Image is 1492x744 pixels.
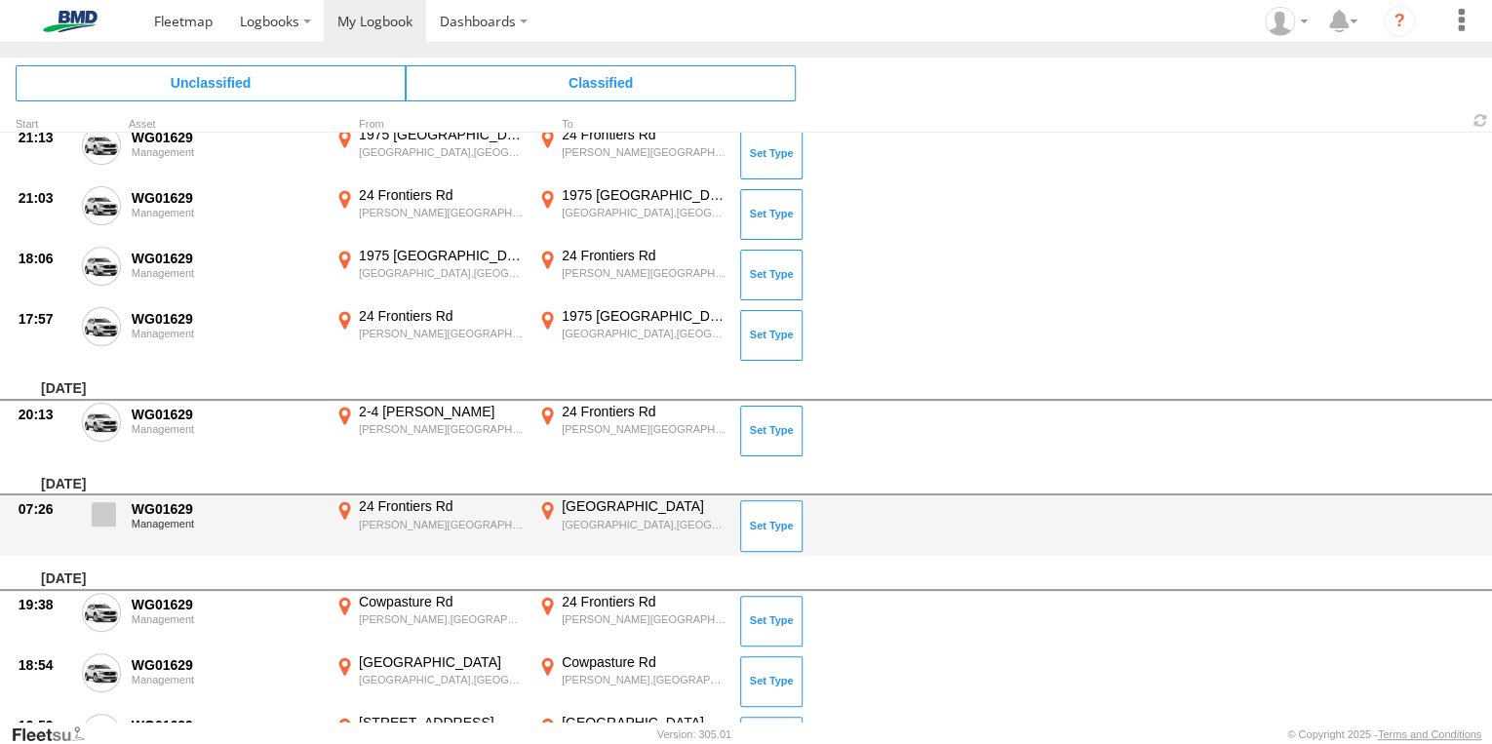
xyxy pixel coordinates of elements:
[332,307,527,364] label: Click to View Event Location
[562,206,726,219] div: [GEOGRAPHIC_DATA],[GEOGRAPHIC_DATA]
[19,189,71,207] div: 21:03
[359,612,524,626] div: [PERSON_NAME],[GEOGRAPHIC_DATA]
[562,612,726,626] div: [PERSON_NAME][GEOGRAPHIC_DATA],[GEOGRAPHIC_DATA]
[740,189,803,240] button: Click to Set
[534,120,729,130] div: To
[534,403,729,459] label: Click to View Event Location
[562,673,726,686] div: [PERSON_NAME],[GEOGRAPHIC_DATA]
[16,65,406,100] span: Click to view Unclassified Trips
[1384,6,1415,37] i: ?
[562,518,726,531] div: [GEOGRAPHIC_DATA],[GEOGRAPHIC_DATA]
[132,406,321,423] div: WG01629
[359,518,524,531] div: [PERSON_NAME][GEOGRAPHIC_DATA],[GEOGRAPHIC_DATA]
[129,120,324,130] div: Asset
[359,266,524,280] div: [GEOGRAPHIC_DATA],[GEOGRAPHIC_DATA]
[534,186,729,243] label: Click to View Event Location
[132,189,321,207] div: WG01629
[1287,728,1481,740] div: © Copyright 2025 -
[132,596,321,613] div: WG01629
[740,406,803,456] button: Click to Set
[132,674,321,685] div: Management
[562,327,726,340] div: [GEOGRAPHIC_DATA],[GEOGRAPHIC_DATA]
[562,126,726,143] div: 24 Frontiers Rd
[16,120,74,130] div: Click to Sort
[740,500,803,551] button: Click to Set
[359,497,524,515] div: 24 Frontiers Rd
[132,656,321,674] div: WG01629
[19,717,71,734] div: 12:59
[359,673,524,686] div: [GEOGRAPHIC_DATA],[GEOGRAPHIC_DATA]
[406,65,796,100] span: Click to view Classified Trips
[359,126,524,143] div: 1975 [GEOGRAPHIC_DATA]
[562,593,726,610] div: 24 Frontiers Rd
[1378,728,1481,740] a: Terms and Conditions
[132,310,321,328] div: WG01629
[359,403,524,420] div: 2-4 [PERSON_NAME]
[19,250,71,267] div: 18:06
[657,728,731,740] div: Version: 305.01
[332,120,527,130] div: From
[562,653,726,671] div: Cowpasture Rd
[562,403,726,420] div: 24 Frontiers Rd
[132,129,321,146] div: WG01629
[132,613,321,625] div: Management
[11,724,100,744] a: Visit our Website
[132,423,321,435] div: Management
[359,327,524,340] div: [PERSON_NAME][GEOGRAPHIC_DATA],[GEOGRAPHIC_DATA]
[332,126,527,182] label: Click to View Event Location
[332,497,527,554] label: Click to View Event Location
[740,596,803,646] button: Click to Set
[132,328,321,339] div: Management
[740,250,803,300] button: Click to Set
[534,497,729,554] label: Click to View Event Location
[332,653,527,710] label: Click to View Event Location
[562,714,726,731] div: [GEOGRAPHIC_DATA]
[359,653,524,671] div: [GEOGRAPHIC_DATA]
[132,518,321,529] div: Management
[332,403,527,459] label: Click to View Event Location
[20,11,121,32] img: bmd-logo.svg
[1258,7,1315,36] div: Arun Ghatge
[359,247,524,264] div: 1975 [GEOGRAPHIC_DATA]
[132,146,321,158] div: Management
[359,186,524,204] div: 24 Frontiers Rd
[332,186,527,243] label: Click to View Event Location
[359,422,524,436] div: [PERSON_NAME][GEOGRAPHIC_DATA],[GEOGRAPHIC_DATA]
[332,247,527,303] label: Click to View Event Location
[19,406,71,423] div: 20:13
[19,310,71,328] div: 17:57
[132,717,321,734] div: WG01629
[19,129,71,146] div: 21:13
[359,593,524,610] div: Cowpasture Rd
[534,593,729,649] label: Click to View Event Location
[534,126,729,182] label: Click to View Event Location
[19,656,71,674] div: 18:54
[132,250,321,267] div: WG01629
[359,145,524,159] div: [GEOGRAPHIC_DATA],[GEOGRAPHIC_DATA]
[562,145,726,159] div: [PERSON_NAME][GEOGRAPHIC_DATA],[GEOGRAPHIC_DATA]
[740,129,803,179] button: Click to Set
[740,310,803,361] button: Click to Set
[19,596,71,613] div: 19:38
[359,206,524,219] div: [PERSON_NAME][GEOGRAPHIC_DATA],[GEOGRAPHIC_DATA]
[359,307,524,325] div: 24 Frontiers Rd
[332,593,527,649] label: Click to View Event Location
[534,247,729,303] label: Click to View Event Location
[562,422,726,436] div: [PERSON_NAME][GEOGRAPHIC_DATA],[GEOGRAPHIC_DATA]
[534,653,729,710] label: Click to View Event Location
[562,266,726,280] div: [PERSON_NAME][GEOGRAPHIC_DATA],[GEOGRAPHIC_DATA]
[1469,111,1492,130] span: Refresh
[19,500,71,518] div: 07:26
[740,656,803,707] button: Click to Set
[132,267,321,279] div: Management
[132,207,321,218] div: Management
[534,307,729,364] label: Click to View Event Location
[562,497,726,515] div: [GEOGRAPHIC_DATA]
[359,714,524,731] div: [STREET_ADDRESS]
[132,500,321,518] div: WG01629
[562,186,726,204] div: 1975 [GEOGRAPHIC_DATA]
[562,307,726,325] div: 1975 [GEOGRAPHIC_DATA]
[562,247,726,264] div: 24 Frontiers Rd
